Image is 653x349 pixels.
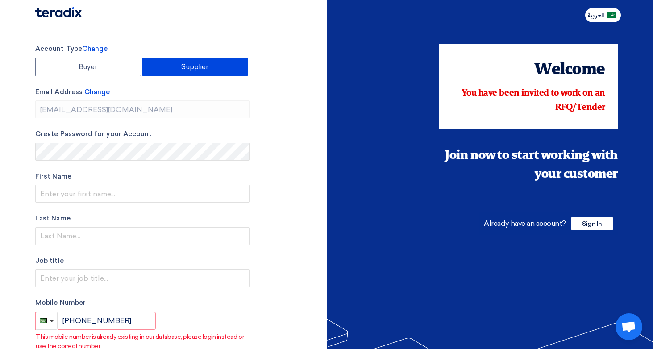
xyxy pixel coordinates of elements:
[35,87,250,97] label: Email Address
[84,88,110,96] span: Change
[35,100,250,118] input: Enter your business email...
[587,12,604,19] span: العربية
[439,146,618,184] div: Join now to start working with your customer
[571,217,613,230] span: Sign In
[35,213,250,224] label: Last Name
[462,89,605,112] span: You have been invited to work on an RFQ/Tender
[607,12,616,19] img: ar-AR.png
[35,58,141,76] label: Buyer
[585,8,621,22] button: العربية
[484,219,566,228] span: Already have an account?
[35,269,250,287] input: Enter your job title...
[35,171,250,182] label: First Name
[82,45,108,53] span: Change
[35,298,250,308] label: Mobile Number
[571,219,613,228] a: Sign In
[35,185,250,203] input: Enter your first name...
[35,227,250,245] input: Last Name...
[35,44,250,54] label: Account Type
[616,313,642,340] a: Open chat
[58,312,156,330] input: Enter phone number...
[35,256,250,266] label: Job title
[35,7,82,17] img: Teradix logo
[452,58,605,82] div: Welcome
[35,129,250,139] label: Create Password for your Account
[142,58,248,76] label: Supplier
